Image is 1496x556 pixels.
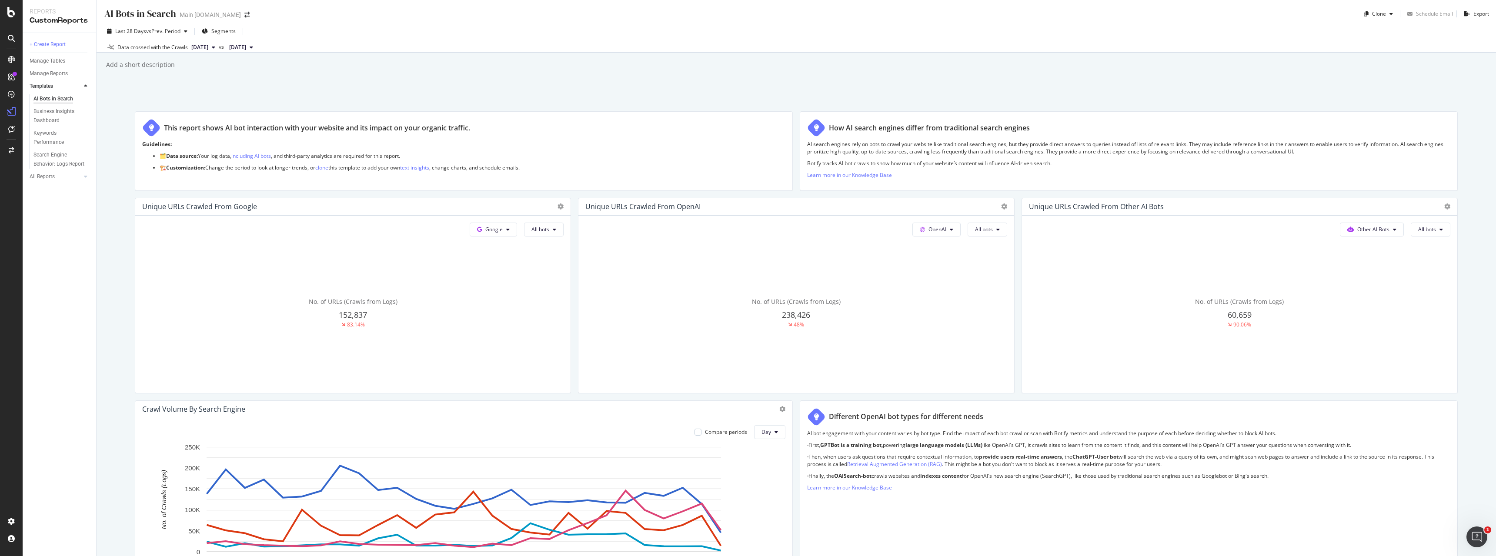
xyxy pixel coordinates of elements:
span: No. of URLs (Crawls from Logs) [1195,297,1284,306]
strong: Data source: [166,152,198,160]
a: Learn more in our Knowledge Base [807,484,892,491]
div: How AI search engines differ from traditional search enginesAI search engines rely on bots to cra... [800,111,1458,191]
span: 152,837 [339,310,367,320]
div: Crawl Volume By Search Engine [142,405,245,413]
div: Business Insights Dashboard [33,107,83,125]
strong: · [807,441,808,449]
p: 🗂️ Your log data, , and third-party analytics are required for this report. [160,152,785,160]
strong: Customization: [166,164,205,171]
a: Search Engine Behavior: Logs Report [33,150,90,169]
div: This report shows AI bot interaction with your website and its impact on your organic traffic. [164,123,470,133]
div: arrow-right-arrow-left [244,12,250,18]
text: 200K [185,464,200,472]
div: Unique URLs Crawled from Other AI Bots [1029,202,1164,211]
button: [DATE] [226,42,257,53]
div: Search Engine Behavior: Logs Report [33,150,85,169]
div: Export [1473,10,1489,17]
div: Keywords Performance [33,129,82,147]
span: No. of URLs (Crawls from Logs) [309,297,397,306]
div: How AI search engines differ from traditional search engines [829,123,1030,133]
span: 60,659 [1228,310,1252,320]
div: Different OpenAI bot types for different needs [829,412,983,422]
div: 83.14% [347,321,365,328]
div: Clone [1372,10,1386,17]
span: Segments [211,27,236,35]
span: All bots [1418,226,1436,233]
div: Manage Reports [30,69,68,78]
button: Schedule Email [1404,7,1453,21]
span: Google [485,226,503,233]
a: Templates [30,82,81,91]
span: Other AI Bots [1357,226,1389,233]
a: All Reports [30,172,81,181]
span: 238,426 [782,310,810,320]
a: + Create Report [30,40,90,49]
strong: indexes content [920,472,962,479]
span: 1 [1484,526,1491,533]
text: No. of Crawls (Logs) [160,469,167,529]
button: All bots [1411,223,1450,236]
a: including AI bots [231,152,271,160]
div: AI Bots in Search [104,7,176,20]
div: All Reports [30,172,55,181]
button: Other AI Bots [1340,223,1404,236]
p: Finally, the crawls websites and for OpenAI's new search engine (SearchGPT), like those used by t... [807,472,1450,479]
p: Then, when users ask questions that require contextual information, to , the will search the web ... [807,453,1450,468]
button: Last 28 DaysvsPrev. Period [104,24,191,38]
span: All bots [531,226,549,233]
strong: · [807,453,808,460]
text: 150K [185,485,200,493]
span: 2025 Aug. 17th [229,43,246,51]
div: Unique URLs Crawled from OpenAIOpenAIAll botsNo. of URLs (Crawls from Logs)238,42648% [578,198,1014,393]
div: Unique URLs Crawled from Other AI BotsOther AI BotsAll botsNo. of URLs (Crawls from Logs)60,65990... [1022,198,1458,393]
span: vs [219,43,226,51]
div: Main [DOMAIN_NAME] [180,10,241,19]
a: Learn more in our Knowledge Base [807,171,892,179]
text: 50K [188,527,200,534]
strong: ChatGPT-User bot [1072,453,1119,460]
button: OpenAI [912,223,961,236]
span: 2025 Sep. 14th [191,43,208,51]
a: Retrieval Augmented Generation (RAG) [847,460,942,468]
button: All bots [968,223,1007,236]
button: Segments [198,24,239,38]
button: Google [470,223,517,236]
div: Schedule Email [1416,10,1453,17]
p: AI bot engagement with your content varies by bot type. Find the impact of each bot crawl or scan... [807,429,1450,437]
button: Day [754,425,785,439]
a: Business Insights Dashboard [33,107,90,125]
div: Unique URLs Crawled from GoogleGoogleAll botsNo. of URLs (Crawls from Logs)152,83783.14% [135,198,571,393]
span: Last 28 Days [115,27,146,35]
a: text insights [400,164,429,171]
button: [DATE] [188,42,219,53]
div: 90.06% [1233,321,1251,328]
div: CustomReports [30,16,89,26]
a: Keywords Performance [33,129,90,147]
p: AI search engines rely on bots to crawl your website like traditional search engines, but they pr... [807,140,1450,155]
button: Clone [1360,7,1396,21]
a: clone [315,164,328,171]
span: vs Prev. Period [146,27,180,35]
strong: large language models (LLMs) [905,441,982,449]
div: Templates [30,82,53,91]
a: AI Bots in Search [33,94,90,103]
text: 250K [185,443,200,450]
div: Unique URLs Crawled from OpenAI [585,202,701,211]
div: AI Bots in Search [33,94,73,103]
div: Unique URLs Crawled from Google [142,202,257,211]
div: + Create Report [30,40,66,49]
iframe: Intercom live chat [1466,526,1487,547]
a: Manage Reports [30,69,90,78]
p: 🏗️ Change the period to look at longer trends, or this template to add your own , change charts, ... [160,164,785,171]
span: Day [761,428,771,436]
text: 100K [185,506,200,513]
button: Export [1460,7,1489,21]
text: 0 [197,548,200,555]
div: Manage Tables [30,57,65,66]
strong: Guidelines: [142,140,172,148]
p: First, powering like OpenAI's GPT, it crawls sites to learn from the content it finds, and this c... [807,441,1450,449]
span: All bots [975,226,993,233]
div: Compare periods [705,428,747,436]
div: Reports [30,7,89,16]
p: Botify tracks AI bot crawls to show how much of your website’s content will influence AI-driven s... [807,160,1450,167]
